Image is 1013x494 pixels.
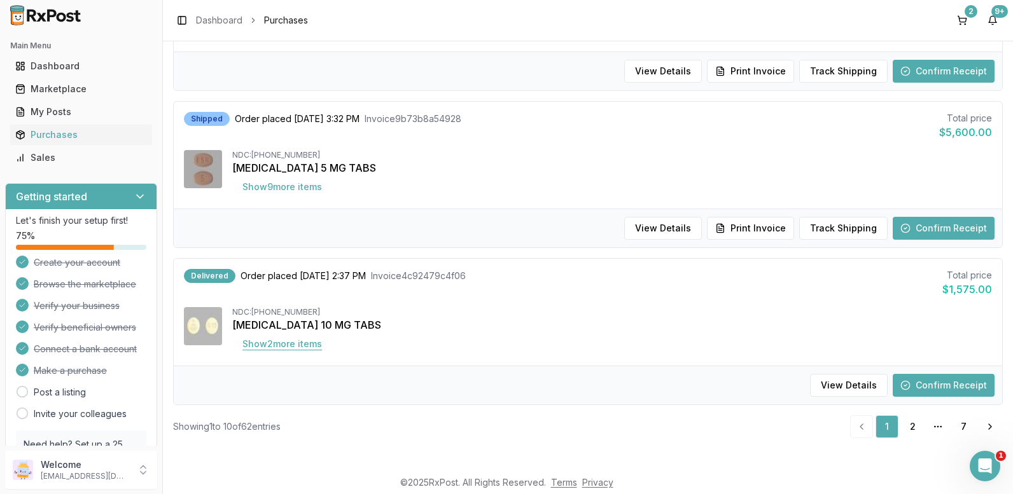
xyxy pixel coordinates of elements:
div: Purchases [15,128,147,141]
img: RxPost Logo [5,5,87,25]
a: Post a listing [34,386,86,399]
span: 1 [996,451,1006,461]
span: 75 % [16,230,35,242]
span: Verify your business [34,299,120,312]
span: Verify beneficial owners [34,321,136,334]
button: Confirm Receipt [893,217,995,240]
div: NDC: [PHONE_NUMBER] [232,307,992,317]
div: $5,600.00 [939,125,992,140]
span: Connect a bank account [34,343,137,355]
button: Purchases [5,125,157,145]
button: View Details [810,374,888,397]
button: Show2more items [232,333,332,355]
button: My Posts [5,102,157,122]
p: Welcome [41,458,129,471]
a: Purchases [10,123,152,146]
button: View Details [624,217,702,240]
span: Order placed [DATE] 3:32 PM [235,113,360,125]
p: Let's finish your setup first! [16,214,146,227]
span: Invoice 4c92479c4f06 [371,270,466,282]
p: [EMAIL_ADDRESS][DOMAIN_NAME] [41,471,129,481]
div: Delivered [184,269,235,283]
h3: Getting started [16,189,87,204]
button: Print Invoice [707,217,794,240]
div: 9+ [991,5,1008,18]
a: Privacy [582,477,613,488]
span: Create your account [34,256,120,269]
img: User avatar [13,460,33,480]
div: Total price [939,112,992,125]
div: My Posts [15,106,147,118]
button: Confirm Receipt [893,60,995,83]
a: Invite your colleagues [34,408,127,420]
div: [MEDICAL_DATA] 10 MG TABS [232,317,992,333]
div: Marketplace [15,83,147,95]
iframe: Intercom live chat [970,451,1000,481]
a: Marketplace [10,78,152,100]
a: 7 [952,415,975,438]
span: Make a purchase [34,364,107,377]
a: Dashboard [196,14,242,27]
h2: Main Menu [10,41,152,51]
a: My Posts [10,100,152,123]
button: Confirm Receipt [893,374,995,397]
a: Sales [10,146,152,169]
nav: breadcrumb [196,14,308,27]
button: Track Shipping [799,60,888,83]
span: Invoice 9b73b8a54928 [365,113,461,125]
div: Shipped [184,112,230,126]
button: Dashboard [5,56,157,76]
a: 2 [901,415,924,438]
nav: pagination [850,415,1003,438]
button: Sales [5,148,157,168]
div: NDC: [PHONE_NUMBER] [232,150,992,160]
span: Purchases [264,14,308,27]
div: 2 [965,5,977,18]
a: Terms [551,477,577,488]
button: Print Invoice [707,60,794,83]
button: Track Shipping [799,217,888,240]
span: Browse the marketplace [34,278,136,291]
div: $1,575.00 [942,282,992,297]
button: 2 [952,10,972,31]
div: Sales [15,151,147,164]
div: Dashboard [15,60,147,72]
p: Need help? Set up a 25 minute call with our team to set up. [24,438,139,476]
div: Showing 1 to 10 of 62 entries [173,420,281,433]
button: Marketplace [5,79,157,99]
div: [MEDICAL_DATA] 5 MG TABS [232,160,992,175]
img: Eliquis 5 MG TABS [184,150,222,188]
a: Dashboard [10,55,152,78]
a: Go to next page [977,415,1003,438]
button: Show9more items [232,175,332,198]
img: Jardiance 10 MG TABS [184,307,222,345]
span: Order placed [DATE] 2:37 PM [241,270,366,282]
div: Total price [942,269,992,282]
button: 9+ [982,10,1003,31]
a: 1 [876,415,898,438]
button: View Details [624,60,702,83]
